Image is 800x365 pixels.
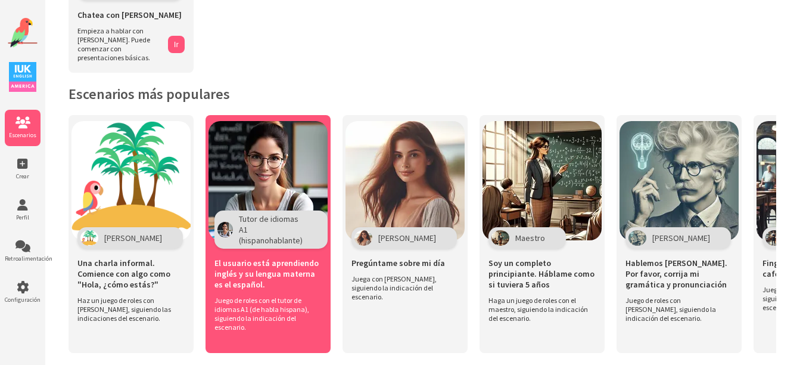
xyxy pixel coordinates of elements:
[5,214,41,221] span: Perfil
[625,296,727,323] span: Juego de roles con [PERSON_NAME], siguiendo la indicación del escenario.
[488,296,590,323] span: Haga un juego de roles con el maestro, siguiendo la indicación del escenario.
[168,36,185,53] button: Ir
[239,214,307,246] span: Tutor de idiomas A1 (hispanohablante)
[620,121,739,240] img: Scenario Image
[9,62,36,92] img: Logotipo de IUK
[77,258,185,290] span: Una charla informal. Comience con algo como "Hola, ¿cómo estás?"
[77,10,182,20] span: Chatea con [PERSON_NAME]
[80,230,98,246] img: Carácter
[71,121,191,240] img: Scenario Image
[69,85,776,103] h2: Escenarios más populares
[5,255,41,262] span: Retroalimentación
[765,230,783,246] img: Carácter
[77,26,162,62] span: Empieza a hablar con [PERSON_NAME]. Puede comenzar con presentaciones básicas.
[491,230,509,246] img: Carácter
[5,131,41,139] span: Escenarios
[515,233,545,243] span: Maestro
[625,258,733,290] span: Hablemos [PERSON_NAME]. Por favor, corrija mi gramática y pronunciación
[5,172,41,180] span: Crear
[208,121,328,240] img: Scenario Image
[354,230,372,246] img: Carácter
[8,18,38,48] img: Logotipo del sitio web
[351,274,453,301] span: Juega con [PERSON_NAME], siguiendo la indicación del escenario.
[214,258,322,290] span: El usuario está aprendiendo inglés y su lengua materna es el español.
[345,121,465,240] img: Scenario Image
[77,296,179,323] span: Haz un juego de roles con [PERSON_NAME], siguiendo las indicaciones del escenario.
[214,296,316,332] span: Juego de roles con el tutor de idiomas A1 (de habla hispana), siguiendo la indicación del escenario.
[488,258,596,290] span: Soy un completo principiante. Háblame como si tuviera 5 años
[628,230,646,246] img: Carácter
[378,233,436,243] span: [PERSON_NAME]
[483,121,602,240] img: Scenario Image
[104,233,162,243] span: [PERSON_NAME]
[351,258,445,268] span: Pregúntame sobre mi día
[217,222,233,237] img: Carácter
[5,296,41,304] span: Configuración
[652,233,710,243] span: [PERSON_NAME]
